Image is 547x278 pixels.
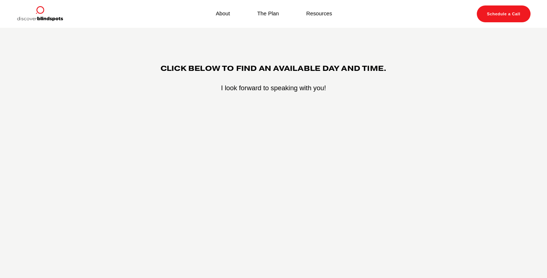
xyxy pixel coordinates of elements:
[306,9,332,19] a: Resources
[477,5,531,22] a: Schedule a Call
[257,9,279,19] a: The Plan
[81,64,467,73] h4: CLICK BELOW TO FIND AN AVAILABLE DAY AND TIME.
[216,9,230,19] a: About
[81,83,467,93] p: I look forward to speaking with you!
[16,5,63,22] img: Discover Blind Spots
